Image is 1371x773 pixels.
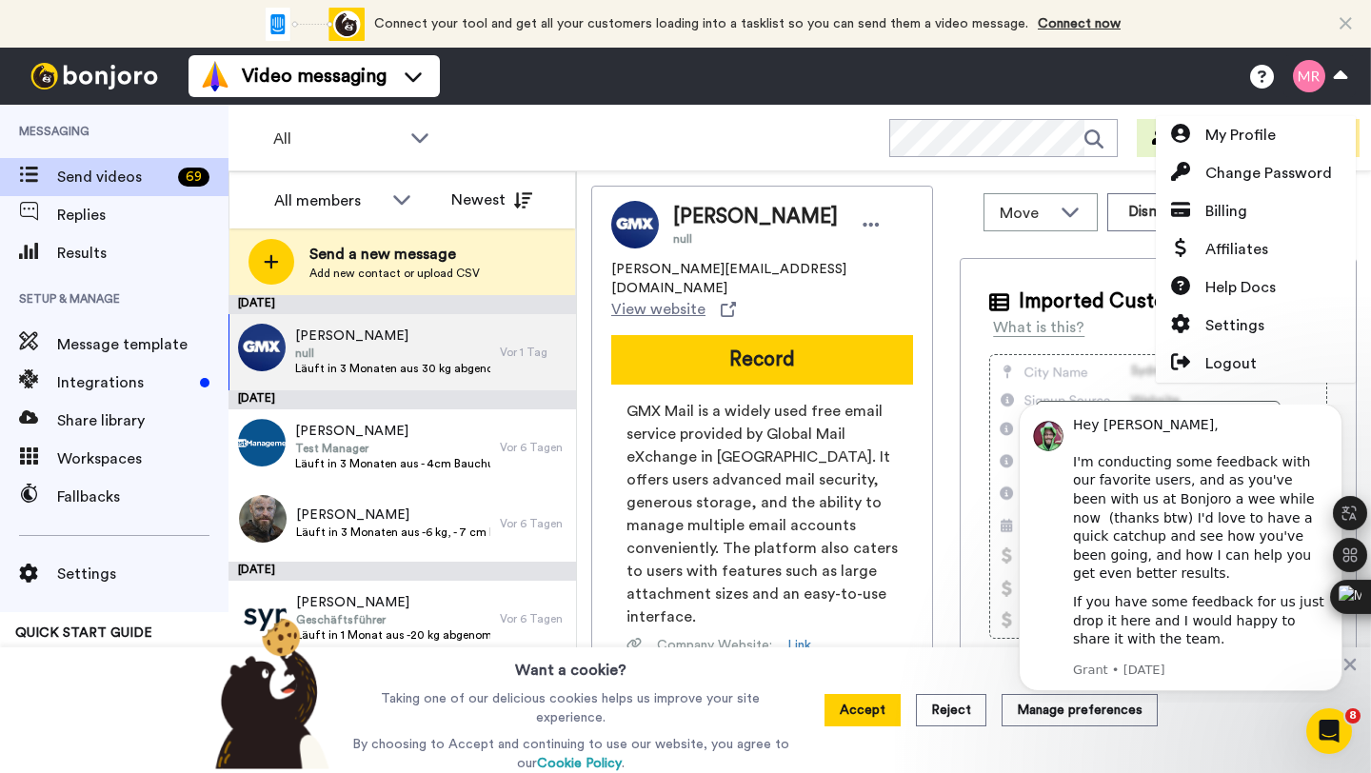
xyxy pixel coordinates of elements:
[198,617,339,769] img: bear-with-cookie.png
[993,316,1084,339] div: What is this?
[296,525,490,540] span: Läuft in 3 Monaten aus -6 kg, - 7 cm Bauchumfang abgenommen, hält es seit einigen Monaten bei ca....
[83,11,338,179] div: Hey [PERSON_NAME], I'm conducting some feedback with our favorite users, and as you've been with ...
[57,242,228,265] span: Results
[515,647,626,682] h3: Want a cookie?
[348,689,794,727] p: Taking one of our delicious cookies helps us improve your site experience.
[23,63,166,89] img: bj-logo-header-white.svg
[537,757,622,770] a: Cookie Policy
[238,419,286,466] img: 205b2025-17f7-44b6-8657-7de812e6a671.png
[1205,276,1276,299] span: Help Docs
[83,188,338,245] div: If you have some feedback for us just drop it here and I would happy to share it with the team.
[1156,154,1356,192] a: Change Password
[1002,694,1158,726] button: Manage preferences
[1205,352,1257,375] span: Logout
[1205,124,1276,147] span: My Profile
[1019,287,1242,316] span: Imported Customer Info
[228,295,576,314] div: [DATE]
[296,505,490,525] span: [PERSON_NAME]
[83,257,338,274] p: Message from Grant, sent 2w ago
[57,371,192,394] span: Integrations
[228,562,576,581] div: [DATE]
[1205,314,1264,337] span: Settings
[374,17,1028,30] span: Connect your tool and get all your customers loading into a tasklist so you can send them a video...
[611,335,913,385] button: Record
[437,181,546,219] button: Newest
[657,636,772,655] span: Company Website :
[626,400,898,628] span: GMX Mail is a widely used free email service provided by Global Mail eXchange in [GEOGRAPHIC_DATA...
[1156,307,1356,345] a: Settings
[273,128,401,150] span: All
[611,298,736,321] a: View website
[295,327,490,346] span: [PERSON_NAME]
[83,11,338,254] div: Message content
[348,735,794,773] p: By choosing to Accept and continuing to use our website, you agree to our .
[500,345,566,360] div: Vor 1 Tag
[309,243,480,266] span: Send a new message
[611,260,913,298] span: [PERSON_NAME][EMAIL_ADDRESS][DOMAIN_NAME]
[1156,192,1356,230] a: Billing
[274,189,383,212] div: All members
[242,63,387,89] span: Video messaging
[57,447,228,470] span: Workspaces
[1156,230,1356,268] a: Affiliates
[200,61,230,91] img: vm-color.svg
[239,495,287,543] img: c974200d-f0da-4877-b82a-9d823ad3d54b.jpg
[260,8,365,41] div: animation
[1156,116,1356,154] a: My Profile
[295,346,490,361] span: null
[1345,708,1361,723] span: 8
[916,694,986,726] button: Reject
[1038,17,1121,30] a: Connect now
[1156,268,1356,307] a: Help Docs
[228,390,576,409] div: [DATE]
[1156,345,1356,383] a: Logout
[825,694,901,726] button: Accept
[309,266,480,281] span: Add new contact or upload CSV
[57,409,228,432] span: Share library
[787,636,811,655] a: Link
[295,422,490,441] span: [PERSON_NAME]
[673,203,838,231] span: [PERSON_NAME]
[15,626,152,640] span: QUICK START GUIDE
[1205,200,1247,223] span: Billing
[57,204,228,227] span: Replies
[500,440,566,455] div: Vor 6 Tagen
[1205,238,1268,261] span: Affiliates
[296,612,490,627] span: Geschäftsführer
[990,405,1371,703] iframe: Intercom notifications message
[178,168,209,187] div: 69
[295,361,490,376] span: Läuft in 3 Monaten aus 30 kg abgenommen letztes Jahr hält es schon das ganze Jahr über sehr stabi...
[296,627,490,643] span: Läuft in 1 Monat aus -20 kg abgenommen und hält es schon fast 1 Jahr sehr stabil sehr happy und z...
[295,456,490,471] span: Läuft in 3 Monaten aus - 4cm Bauchumfang abgenommen, Gewicht schwankt bisher bei +/-3 kg um 90 kg...
[673,231,838,247] span: null
[43,16,73,47] img: Profile image for Grant
[57,563,228,585] span: Settings
[57,166,170,188] span: Send videos
[238,324,286,371] img: 96cd129b-286c-49d9-8914-1e28f686c202.jpg
[1205,162,1332,185] span: Change Password
[1000,202,1051,225] span: Move
[57,486,228,508] span: Fallbacks
[500,516,566,531] div: Vor 6 Tagen
[500,611,566,626] div: Vor 6 Tagen
[1306,708,1352,754] iframe: Intercom live chat
[296,593,490,612] span: [PERSON_NAME]
[1137,119,1230,157] button: Invite
[611,298,705,321] span: View website
[1107,193,1199,231] button: Dismiss
[295,441,490,456] span: Test Manager
[611,201,659,248] img: Image of Sebastian Stumpf
[57,333,228,356] span: Message template
[239,590,287,638] img: d17b0802-09a0-447f-9338-99c9c345f164.png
